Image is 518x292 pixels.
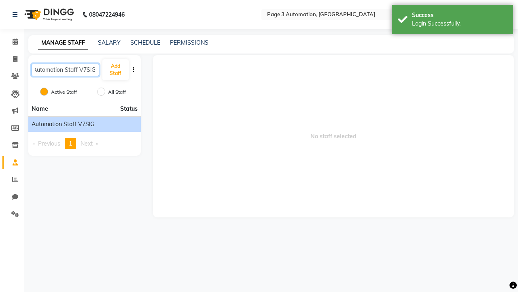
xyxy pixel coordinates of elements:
[38,36,88,50] a: MANAGE STAFF
[120,105,138,113] span: Status
[38,140,60,147] span: Previous
[108,88,126,96] label: All Staff
[170,39,208,46] a: PERMISSIONS
[69,140,72,147] span: 1
[21,3,76,26] img: logo
[51,88,77,96] label: Active Staff
[412,11,507,19] div: Success
[28,138,141,149] nav: Pagination
[81,140,93,147] span: Next
[98,39,121,46] a: SALARY
[130,39,160,46] a: SCHEDULE
[153,55,514,217] span: No staff selected
[32,105,48,112] span: Name
[32,120,94,129] span: Automation Staff V7SlG
[32,64,99,76] input: Search Staff
[89,3,125,26] b: 08047224946
[102,59,129,80] button: Add Staff
[412,19,507,28] div: Login Successfully.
